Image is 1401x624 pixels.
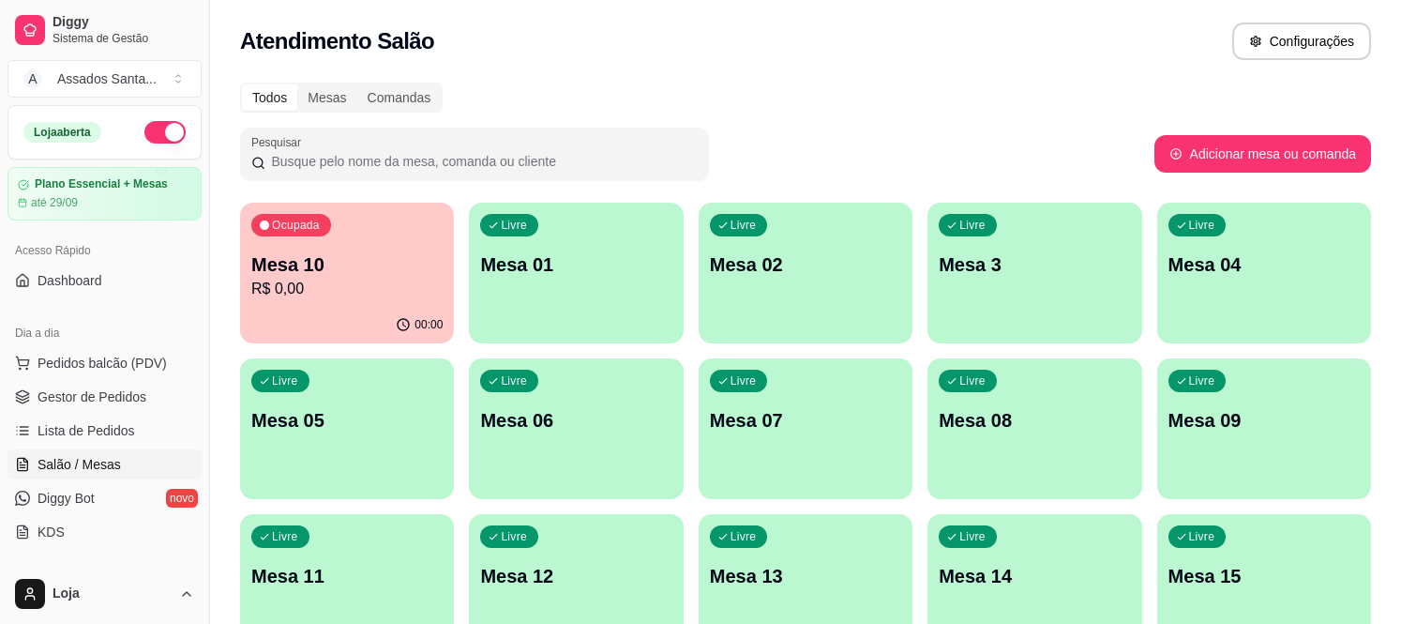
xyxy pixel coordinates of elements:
span: Sistema de Gestão [53,31,194,46]
div: Assados Santa ... [57,69,157,88]
p: Mesa 05 [251,407,443,434]
button: LivreMesa 07 [699,358,912,499]
p: 00:00 [414,317,443,332]
span: Pedidos balcão (PDV) [38,354,167,373]
p: Livre [1189,529,1215,544]
p: Livre [272,529,298,544]
button: LivreMesa 01 [469,203,683,343]
button: Select a team [8,60,202,98]
p: Mesa 12 [480,563,671,589]
p: Livre [959,373,986,388]
div: Dia a dia [8,318,202,348]
div: Acesso Rápido [8,236,202,266]
p: Mesa 3 [939,251,1130,278]
button: LivreMesa 09 [1157,358,1371,499]
p: Livre [959,529,986,544]
p: Ocupada [272,218,320,233]
button: Alterar Status [144,121,186,144]
h2: Atendimento Salão [240,26,434,56]
span: Loja [53,586,172,602]
p: Livre [1189,373,1215,388]
p: Mesa 14 [939,563,1130,589]
a: Gestor de Pedidos [8,382,202,412]
p: Livre [272,373,298,388]
p: Mesa 02 [710,251,901,278]
p: Mesa 09 [1168,407,1360,434]
button: Loja [8,571,202,616]
p: R$ 0,00 [251,278,443,300]
p: Mesa 07 [710,407,901,434]
p: Mesa 10 [251,251,443,278]
div: Mesas [297,84,356,111]
input: Pesquisar [265,152,698,171]
article: Plano Essencial + Mesas [35,177,168,191]
a: Plano Essencial + Mesasaté 29/09 [8,167,202,221]
p: Livre [731,529,757,544]
button: LivreMesa 06 [469,358,683,499]
span: Diggy Bot [38,489,95,508]
a: DiggySistema de Gestão [8,8,202,53]
p: Mesa 06 [480,407,671,434]
p: Livre [501,218,527,233]
button: LivreMesa 02 [699,203,912,343]
span: Lista de Pedidos [38,421,135,440]
p: Mesa 13 [710,563,901,589]
label: Pesquisar [251,134,308,150]
button: LivreMesa 08 [927,358,1141,499]
button: LivreMesa 3 [927,203,1141,343]
p: Livre [731,373,757,388]
button: OcupadaMesa 10R$ 0,0000:00 [240,203,454,343]
button: Pedidos balcão (PDV) [8,348,202,378]
p: Livre [501,373,527,388]
div: Loja aberta [23,122,101,143]
div: Comandas [357,84,442,111]
span: KDS [38,523,65,541]
div: Todos [242,84,297,111]
button: Configurações [1232,23,1371,60]
p: Livre [959,218,986,233]
span: Dashboard [38,271,102,290]
a: Diggy Botnovo [8,483,202,513]
button: Adicionar mesa ou comanda [1154,135,1371,173]
a: Salão / Mesas [8,449,202,479]
p: Mesa 04 [1168,251,1360,278]
p: Livre [731,218,757,233]
button: LivreMesa 04 [1157,203,1371,343]
p: Mesa 15 [1168,563,1360,589]
span: A [23,69,42,88]
p: Mesa 01 [480,251,671,278]
p: Mesa 08 [939,407,1130,434]
p: Mesa 11 [251,563,443,589]
a: Lista de Pedidos [8,416,202,446]
span: Diggy [53,14,194,31]
article: até 29/09 [31,195,78,210]
a: KDS [8,517,202,547]
p: Livre [501,529,527,544]
span: Salão / Mesas [38,455,121,474]
p: Livre [1189,218,1215,233]
button: LivreMesa 05 [240,358,454,499]
span: Gestor de Pedidos [38,388,146,406]
a: Dashboard [8,266,202,296]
